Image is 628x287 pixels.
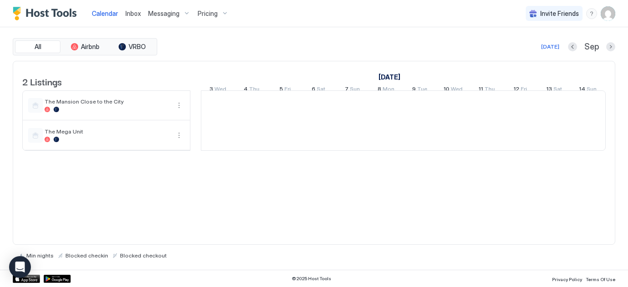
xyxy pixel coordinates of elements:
span: Tue [417,85,427,95]
a: September 4, 2025 [241,84,262,97]
a: September 6, 2025 [309,84,328,97]
span: 5 [279,85,283,95]
a: September 12, 2025 [511,84,529,97]
a: September 8, 2025 [375,84,397,97]
a: App Store [13,275,40,283]
span: Pricing [198,10,218,18]
span: Wed [214,85,226,95]
button: VRBO [110,40,155,53]
span: © 2025 Host Tools [292,276,331,282]
span: Fri [521,85,527,95]
span: All [35,43,41,51]
button: More options [174,100,184,111]
span: Sun [587,85,597,95]
a: Terms Of Use [586,274,615,283]
span: Sat [317,85,325,95]
a: Privacy Policy [552,274,582,283]
span: 9 [412,85,416,95]
div: menu [586,8,597,19]
span: Airbnb [81,43,100,51]
span: 4 [244,85,248,95]
span: 13 [546,85,552,95]
a: September 3, 2025 [376,70,403,84]
span: Sep [584,42,599,52]
span: Calendar [92,10,118,17]
a: September 14, 2025 [577,84,599,97]
span: 6 [312,85,315,95]
a: Inbox [125,9,141,18]
span: Min nights [26,252,54,259]
a: September 7, 2025 [343,84,362,97]
span: Terms Of Use [586,277,615,282]
span: Blocked checkin [65,252,108,259]
span: Fri [284,85,291,95]
span: Thu [484,85,495,95]
div: menu [174,130,184,141]
span: 3 [209,85,213,95]
a: Host Tools Logo [13,7,81,20]
span: Inbox [125,10,141,17]
div: Open Intercom Messenger [9,256,31,278]
a: September 10, 2025 [441,84,465,97]
span: 14 [579,85,585,95]
a: September 9, 2025 [410,84,429,97]
div: [DATE] [541,43,559,51]
span: 2 Listings [22,74,62,88]
span: 12 [513,85,519,95]
span: Blocked checkout [120,252,167,259]
span: The Mansion Close to the City [45,98,170,105]
a: September 3, 2025 [207,84,229,97]
span: Sun [350,85,360,95]
span: Invite Friends [540,10,579,18]
div: User profile [601,6,615,21]
div: menu [174,100,184,111]
span: Mon [383,85,394,95]
button: [DATE] [540,41,561,52]
div: tab-group [13,38,157,55]
span: Messaging [148,10,179,18]
a: September 11, 2025 [476,84,497,97]
span: Thu [249,85,259,95]
a: Calendar [92,9,118,18]
a: September 13, 2025 [544,84,564,97]
button: More options [174,130,184,141]
span: VRBO [129,43,146,51]
a: Google Play Store [44,275,71,283]
span: The Mega Unit [45,128,170,135]
button: Next month [606,42,615,51]
span: Privacy Policy [552,277,582,282]
button: Airbnb [62,40,108,53]
span: 8 [378,85,381,95]
span: 7 [345,85,349,95]
span: 11 [478,85,483,95]
span: Wed [451,85,463,95]
button: Previous month [568,42,577,51]
span: Sat [553,85,562,95]
a: September 5, 2025 [277,84,293,97]
button: All [15,40,60,53]
span: 10 [444,85,449,95]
